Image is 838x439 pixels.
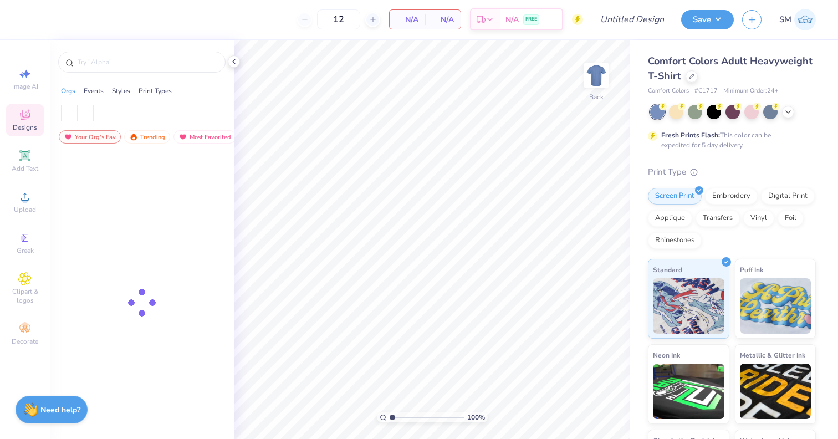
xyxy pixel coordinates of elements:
div: Digital Print [761,188,815,205]
span: Metallic & Glitter Ink [740,349,805,361]
img: Standard [653,278,724,334]
span: Greek [17,246,34,255]
span: Puff Ink [740,264,763,275]
div: Rhinestones [648,232,702,249]
input: – – [317,9,360,29]
strong: Need help? [40,405,80,415]
span: Designs [13,123,37,132]
button: Save [681,10,734,29]
div: Screen Print [648,188,702,205]
div: Print Type [648,166,816,178]
a: SM [779,9,816,30]
div: Events [84,86,104,96]
div: Transfers [696,210,740,227]
img: most_fav.gif [64,133,73,141]
span: Neon Ink [653,349,680,361]
img: trending.gif [129,133,138,141]
span: Comfort Colors Adult Heavyweight T-Shirt [648,54,813,83]
img: Neon Ink [653,364,724,419]
span: FREE [525,16,537,23]
div: Orgs [61,86,75,96]
span: 100 % [467,412,485,422]
span: Decorate [12,337,38,346]
span: Comfort Colors [648,86,689,96]
div: Styles [112,86,130,96]
span: Minimum Order: 24 + [723,86,779,96]
div: Back [589,92,604,102]
img: most_fav.gif [178,133,187,141]
div: Foil [778,210,804,227]
span: Image AI [12,82,38,91]
input: Try "Alpha" [76,57,218,68]
div: Embroidery [705,188,758,205]
span: SM [779,13,791,26]
div: This color can be expedited for 5 day delivery. [661,130,798,150]
div: Trending [124,130,170,144]
img: Sophia Miller [794,9,816,30]
span: N/A [396,14,418,25]
span: N/A [505,14,519,25]
img: Back [585,64,607,86]
span: Standard [653,264,682,275]
span: Upload [14,205,36,214]
div: Print Types [139,86,172,96]
input: Untitled Design [591,8,673,30]
span: Clipart & logos [6,287,44,305]
span: # C1717 [694,86,718,96]
span: N/A [432,14,454,25]
img: Puff Ink [740,278,811,334]
strong: Fresh Prints Flash: [661,131,720,140]
span: Add Text [12,164,38,173]
div: Your Org's Fav [59,130,121,144]
div: Vinyl [743,210,774,227]
div: Applique [648,210,692,227]
div: Most Favorited [173,130,236,144]
img: Metallic & Glitter Ink [740,364,811,419]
